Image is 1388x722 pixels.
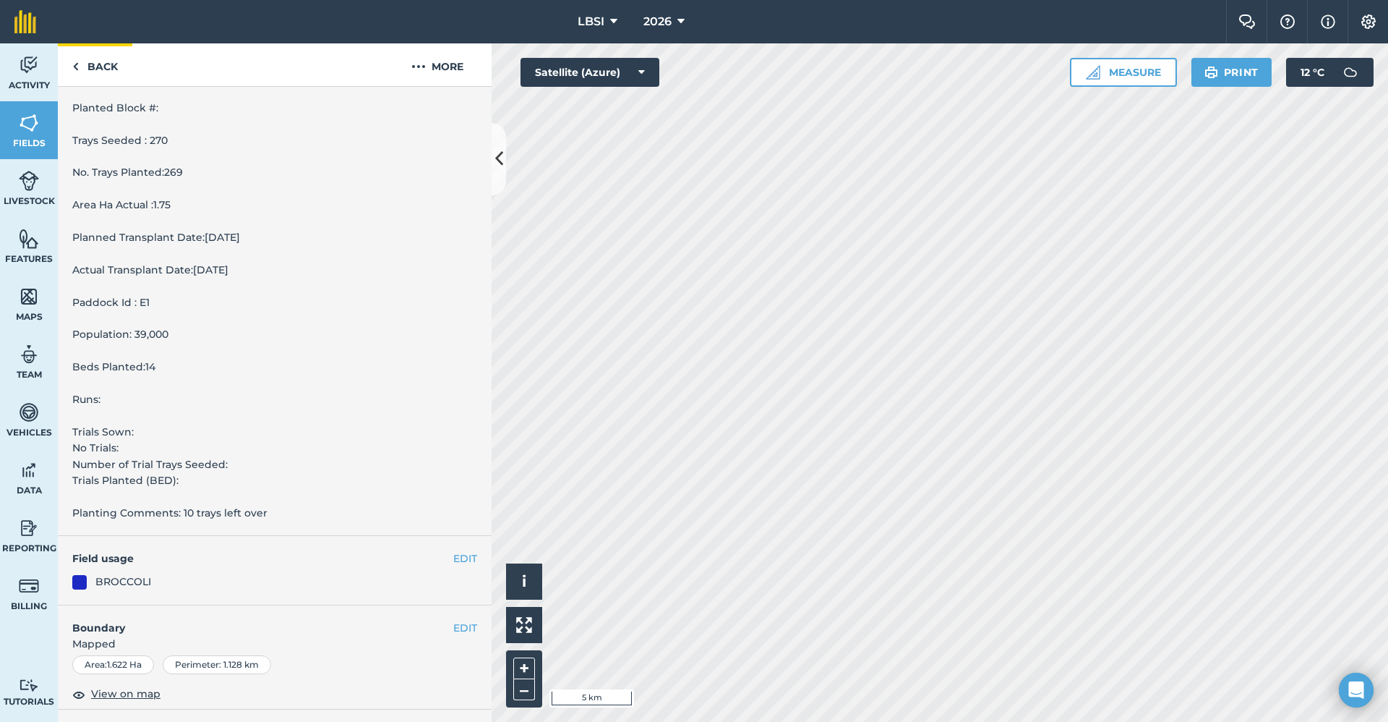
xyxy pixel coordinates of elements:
span: 2026 [643,13,672,30]
img: svg+xml;base64,PHN2ZyB4bWxucz0iaHR0cDovL3d3dy53My5vcmcvMjAwMC9zdmciIHdpZHRoPSI5IiBoZWlnaHQ9IjI0Ii... [72,58,79,75]
h4: Boundary [58,606,453,636]
img: svg+xml;base64,PD94bWwgdmVyc2lvbj0iMS4wIiBlbmNvZGluZz0idXRmLTgiPz4KPCEtLSBHZW5lcmF0b3I6IEFkb2JlIE... [19,54,39,76]
span: 12 ° C [1301,58,1324,87]
a: Back [58,43,132,86]
span: i [522,572,526,590]
div: Perimeter : 1.128 km [163,655,271,674]
img: Ruler icon [1086,65,1100,80]
img: svg+xml;base64,PD94bWwgdmVyc2lvbj0iMS4wIiBlbmNvZGluZz0idXRmLTgiPz4KPCEtLSBHZW5lcmF0b3I6IEFkb2JlIE... [19,517,39,539]
img: Four arrows, one pointing top left, one top right, one bottom right and the last bottom left [516,617,532,633]
img: svg+xml;base64,PD94bWwgdmVyc2lvbj0iMS4wIiBlbmNvZGluZz0idXRmLTgiPz4KPCEtLSBHZW5lcmF0b3I6IEFkb2JlIE... [19,402,39,423]
img: A question mark icon [1279,14,1296,29]
img: svg+xml;base64,PHN2ZyB4bWxucz0iaHR0cDovL3d3dy53My5vcmcvMjAwMC9zdmciIHdpZHRoPSIyMCIgaGVpZ2h0PSIyNC... [411,58,426,75]
button: Satellite (Azure) [520,58,659,87]
img: svg+xml;base64,PD94bWwgdmVyc2lvbj0iMS4wIiBlbmNvZGluZz0idXRmLTgiPz4KPCEtLSBHZW5lcmF0b3I6IEFkb2JlIE... [19,575,39,597]
img: svg+xml;base64,PHN2ZyB4bWxucz0iaHR0cDovL3d3dy53My5vcmcvMjAwMC9zdmciIHdpZHRoPSI1NiIgaGVpZ2h0PSI2MC... [19,112,39,134]
img: svg+xml;base64,PD94bWwgdmVyc2lvbj0iMS4wIiBlbmNvZGluZz0idXRmLTgiPz4KPCEtLSBHZW5lcmF0b3I6IEFkb2JlIE... [1336,58,1365,87]
img: svg+xml;base64,PD94bWwgdmVyc2lvbj0iMS4wIiBlbmNvZGluZz0idXRmLTgiPz4KPCEtLSBHZW5lcmF0b3I6IEFkb2JlIE... [19,344,39,365]
img: svg+xml;base64,PD94bWwgdmVyc2lvbj0iMS4wIiBlbmNvZGluZz0idXRmLTgiPz4KPCEtLSBHZW5lcmF0b3I6IEFkb2JlIE... [19,679,39,692]
button: 12 °C [1286,58,1374,87]
img: svg+xml;base64,PHN2ZyB4bWxucz0iaHR0cDovL3d3dy53My5vcmcvMjAwMC9zdmciIHdpZHRoPSI1NiIgaGVpZ2h0PSI2MC... [19,228,39,250]
button: i [506,564,542,600]
img: svg+xml;base64,PD94bWwgdmVyc2lvbj0iMS4wIiBlbmNvZGluZz0idXRmLTgiPz4KPCEtLSBHZW5lcmF0b3I6IEFkb2JlIE... [19,459,39,481]
button: EDIT [453,551,477,566]
button: View on map [72,686,160,703]
button: Measure [1070,58,1177,87]
button: More [383,43,492,86]
span: Mapped [58,636,492,652]
img: svg+xml;base64,PHN2ZyB4bWxucz0iaHR0cDovL3d3dy53My5vcmcvMjAwMC9zdmciIHdpZHRoPSIxOCIgaGVpZ2h0PSIyNC... [72,686,85,703]
img: Two speech bubbles overlapping with the left bubble in the forefront [1238,14,1256,29]
h4: Field usage [72,551,453,566]
img: svg+xml;base64,PD94bWwgdmVyc2lvbj0iMS4wIiBlbmNvZGluZz0idXRmLTgiPz4KPCEtLSBHZW5lcmF0b3I6IEFkb2JlIE... [19,170,39,192]
img: svg+xml;base64,PHN2ZyB4bWxucz0iaHR0cDovL3d3dy53My5vcmcvMjAwMC9zdmciIHdpZHRoPSIxOSIgaGVpZ2h0PSIyNC... [1204,64,1218,81]
div: Area : 1.622 Ha [72,655,154,674]
img: fieldmargin Logo [14,10,36,33]
div: BROCCOLI [95,574,151,590]
span: View on map [91,686,160,702]
button: + [513,658,535,679]
button: – [513,679,535,700]
button: Print [1191,58,1272,87]
span: LBSI [578,13,604,30]
div: Open Intercom Messenger [1339,673,1374,708]
button: EDIT [453,620,477,636]
img: A cog icon [1360,14,1377,29]
img: svg+xml;base64,PHN2ZyB4bWxucz0iaHR0cDovL3d3dy53My5vcmcvMjAwMC9zdmciIHdpZHRoPSIxNyIgaGVpZ2h0PSIxNy... [1321,13,1335,30]
img: svg+xml;base64,PHN2ZyB4bWxucz0iaHR0cDovL3d3dy53My5vcmcvMjAwMC9zdmciIHdpZHRoPSI1NiIgaGVpZ2h0PSI2MC... [19,286,39,307]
